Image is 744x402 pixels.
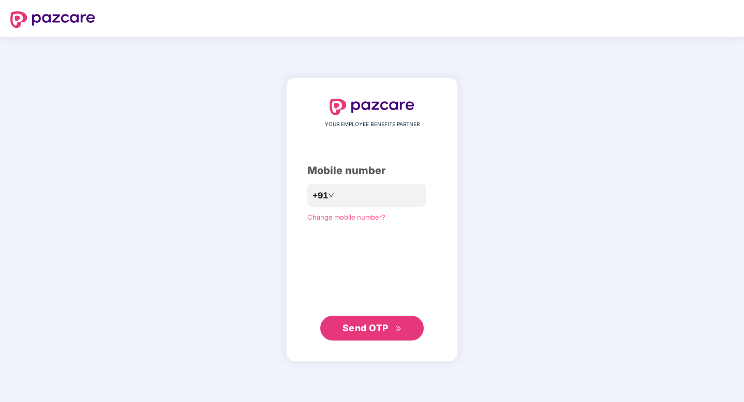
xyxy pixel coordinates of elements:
[330,99,414,115] img: logo
[313,189,328,202] span: +91
[10,11,95,28] img: logo
[395,326,402,332] span: double-right
[343,322,389,333] span: Send OTP
[320,316,424,341] button: Send OTPdouble-right
[328,192,334,198] span: down
[307,163,437,179] div: Mobile number
[325,120,420,129] span: YOUR EMPLOYEE BENEFITS PARTNER
[307,213,385,221] a: Change mobile number?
